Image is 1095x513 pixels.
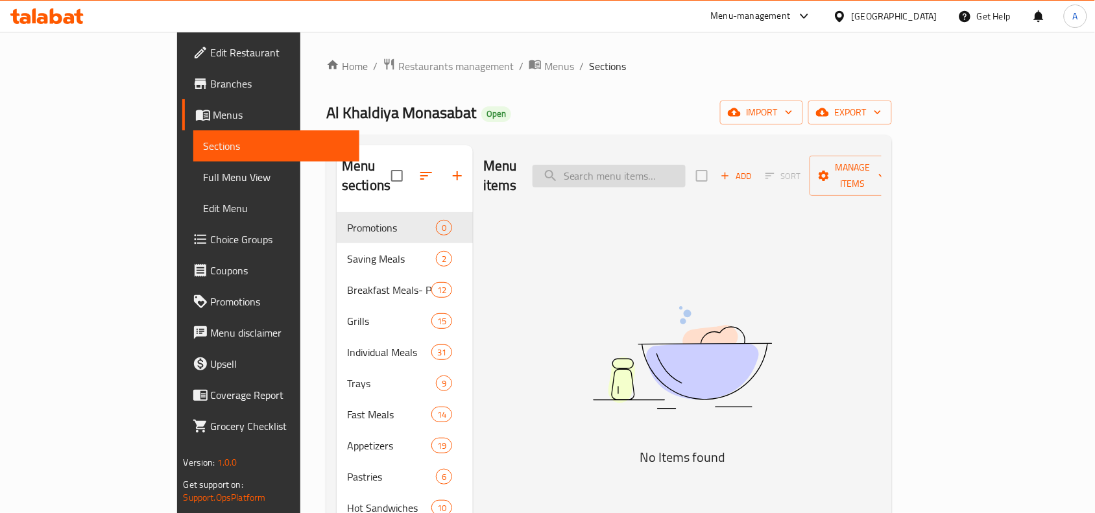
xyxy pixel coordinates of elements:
span: 0 [437,222,451,234]
div: items [436,220,452,235]
span: Restaurants management [398,58,514,74]
div: Saving Meals2 [337,243,473,274]
button: export [808,101,892,125]
span: 6 [437,471,451,483]
h5: No Items found [520,447,845,468]
nav: breadcrumb [326,58,892,75]
a: Upsell [182,348,360,379]
span: Add item [716,166,757,186]
span: Grills [347,313,431,329]
span: Menu disclaimer [211,325,350,340]
span: 31 [432,346,451,359]
button: import [720,101,803,125]
span: Pastries [347,469,436,484]
span: 12 [432,284,451,296]
div: Menu-management [711,8,791,24]
a: Sections [193,130,360,161]
a: Branches [182,68,360,99]
div: Fast Meals14 [337,399,473,430]
div: Trays9 [337,368,473,399]
div: Breakfast Meals- Plate12 [337,274,473,305]
div: items [431,282,452,298]
span: Open [481,108,511,119]
div: Individual Meals31 [337,337,473,368]
a: Promotions [182,286,360,317]
h2: Menu sections [342,156,391,195]
span: 9 [437,377,451,390]
span: Sort sections [411,160,442,191]
li: / [579,58,584,74]
span: A [1073,9,1078,23]
span: Saving Meals [347,251,436,267]
span: Al Khaldiya Monasabat [326,98,476,127]
span: Promotions [211,294,350,309]
button: Add section [442,160,473,191]
span: Appetizers [347,438,431,453]
span: Select all sections [383,162,411,189]
span: Version: [184,454,215,471]
span: Grocery Checklist [211,418,350,434]
h2: Menu items [483,156,517,195]
li: / [373,58,378,74]
span: Trays [347,376,436,391]
button: Manage items [810,156,896,196]
div: items [431,344,452,360]
a: Support.OpsPlatform [184,489,266,506]
span: Full Menu View [204,169,350,185]
span: Choice Groups [211,232,350,247]
a: Full Menu View [193,161,360,193]
a: Menu disclaimer [182,317,360,348]
div: Pastries6 [337,461,473,492]
input: search [533,165,686,187]
img: dish.svg [520,272,845,444]
span: Menus [213,107,350,123]
span: Edit Restaurant [211,45,350,60]
button: Add [716,166,757,186]
span: 2 [437,253,451,265]
a: Coupons [182,255,360,286]
span: Sections [589,58,626,74]
a: Grocery Checklist [182,411,360,442]
span: Coupons [211,263,350,278]
div: Appetizers19 [337,430,473,461]
span: Add [719,169,754,184]
span: Branches [211,76,350,91]
div: Breakfast Meals- Plate [347,282,431,298]
span: Individual Meals [347,344,431,360]
span: export [819,104,882,121]
span: Manage items [820,160,886,192]
div: items [431,313,452,329]
div: Grills15 [337,305,473,337]
div: items [431,438,452,453]
div: Promotions0 [337,212,473,243]
span: Promotions [347,220,436,235]
span: Coverage Report [211,387,350,403]
span: Edit Menu [204,200,350,216]
div: items [436,469,452,484]
span: Fast Meals [347,407,431,422]
span: Menus [544,58,574,74]
li: / [519,58,523,74]
span: 1.0.0 [217,454,237,471]
div: items [431,407,452,422]
div: Open [481,106,511,122]
span: import [730,104,793,121]
a: Menus [182,99,360,130]
a: Coverage Report [182,379,360,411]
span: Upsell [211,356,350,372]
a: Edit Restaurant [182,37,360,68]
div: items [436,376,452,391]
span: Get support on: [184,476,243,493]
span: Sections [204,138,350,154]
div: items [436,251,452,267]
span: 15 [432,315,451,328]
a: Edit Menu [193,193,360,224]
